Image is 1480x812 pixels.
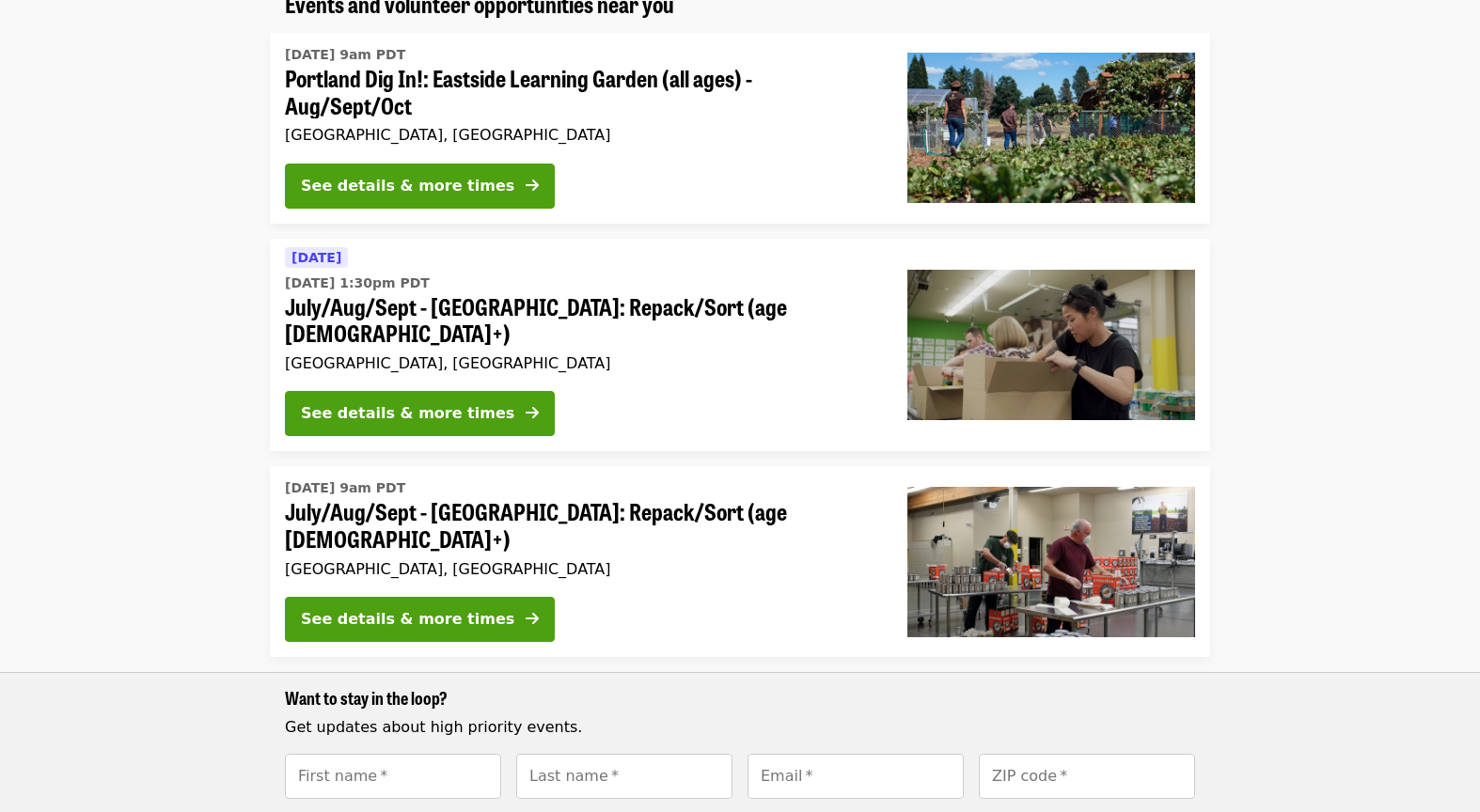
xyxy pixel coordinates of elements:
img: Portland Dig In!: Eastside Learning Garden (all ages) - Aug/Sept/Oct organized by Oregon Food Bank [907,53,1195,203]
time: [DATE] 1:30pm PDT [285,273,430,293]
input: [object Object] [748,754,964,799]
button: See details & more times [285,164,555,209]
div: See details & more times [301,402,514,425]
span: [DATE] [291,250,341,265]
span: Want to stay in the loop? [285,685,448,710]
a: See details for "July/Aug/Sept - Portland: Repack/Sort (age 16+)" [270,466,1210,657]
button: See details & more times [285,597,555,642]
span: July/Aug/Sept - [GEOGRAPHIC_DATA]: Repack/Sort (age [DEMOGRAPHIC_DATA]+) [285,498,877,553]
button: See details & more times [285,391,555,436]
time: [DATE] 9am PDT [285,478,405,498]
div: [GEOGRAPHIC_DATA], [GEOGRAPHIC_DATA] [285,354,877,372]
input: [object Object] [285,754,501,799]
a: See details for "July/Aug/Sept - Portland: Repack/Sort (age 8+)" [270,239,1210,452]
div: See details & more times [301,608,514,631]
span: Portland Dig In!: Eastside Learning Garden (all ages) - Aug/Sept/Oct [285,65,877,119]
time: [DATE] 9am PDT [285,45,405,65]
input: [object Object] [979,754,1195,799]
img: July/Aug/Sept - Portland: Repack/Sort (age 8+) organized by Oregon Food Bank [907,270,1195,420]
i: arrow-right icon [526,404,539,422]
input: [object Object] [516,754,732,799]
div: [GEOGRAPHIC_DATA], [GEOGRAPHIC_DATA] [285,126,877,144]
span: July/Aug/Sept - [GEOGRAPHIC_DATA]: Repack/Sort (age [DEMOGRAPHIC_DATA]+) [285,293,877,348]
i: arrow-right icon [526,610,539,628]
img: July/Aug/Sept - Portland: Repack/Sort (age 16+) organized by Oregon Food Bank [907,487,1195,637]
div: See details & more times [301,175,514,197]
i: arrow-right icon [526,177,539,195]
a: See details for "Portland Dig In!: Eastside Learning Garden (all ages) - Aug/Sept/Oct" [270,33,1210,224]
span: Get updates about high priority events. [285,718,582,736]
div: [GEOGRAPHIC_DATA], [GEOGRAPHIC_DATA] [285,560,877,578]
